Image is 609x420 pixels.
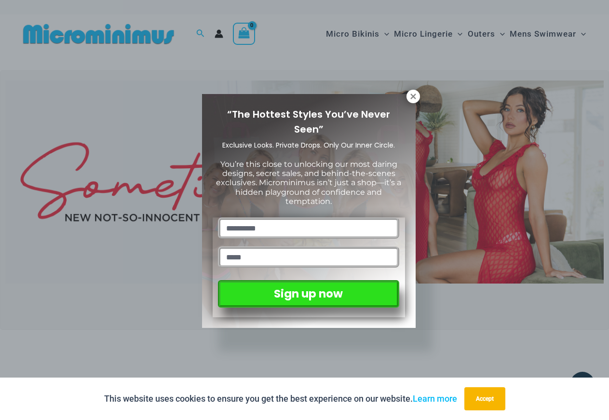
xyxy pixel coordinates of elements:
button: Close [406,90,420,103]
span: “The Hottest Styles You’ve Never Seen” [227,108,390,136]
button: Accept [464,387,505,410]
p: This website uses cookies to ensure you get the best experience on our website. [104,392,457,406]
a: Learn more [413,393,457,404]
span: Exclusive Looks. Private Drops. Only Our Inner Circle. [222,140,395,150]
button: Sign up now [218,280,399,308]
span: You’re this close to unlocking our most daring designs, secret sales, and behind-the-scenes exclu... [216,160,401,206]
